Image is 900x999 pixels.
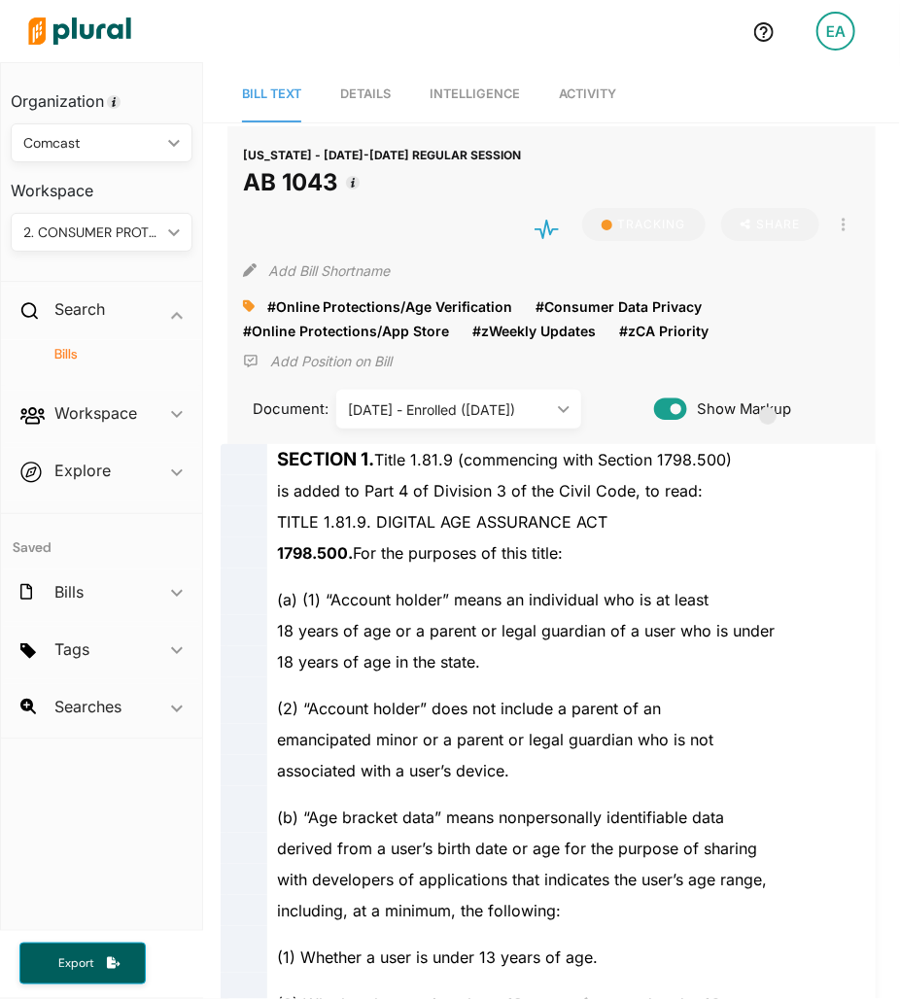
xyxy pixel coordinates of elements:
[277,947,598,967] span: (1) Whether a user is under 13 years of age.
[619,323,709,339] span: #zCA Priority
[277,448,374,470] strong: SECTION 1.
[277,901,561,920] span: including, at a minimum, the following:
[242,67,301,122] a: Bill Text
[277,543,563,563] span: For the purposes of this title:
[801,4,871,58] a: EA
[559,67,616,122] a: Activity
[816,12,855,51] div: EA
[430,86,520,101] span: Intelligence
[277,481,703,500] span: is added to Part 4 of Division 3 of the Civil Code, to read:
[243,347,392,376] div: Add Position Statement
[243,398,312,420] span: Document:
[19,943,146,984] button: Export
[54,638,89,660] h2: Tags
[23,133,160,154] div: Comcast
[582,208,706,241] button: Tracking
[277,761,509,780] span: associated with a user’s device.
[243,292,255,321] div: Add tags
[340,86,391,101] span: Details
[344,174,362,191] div: Tooltip anchor
[54,460,111,481] h2: Explore
[30,345,183,363] a: Bills
[243,148,521,162] span: [US_STATE] - [DATE]-[DATE] REGULAR SESSION
[277,870,767,889] span: with developers of applications that indicates the user’s age range,
[430,67,520,122] a: Intelligence
[277,652,480,672] span: 18 years of age in the state.
[277,808,724,827] span: (b) “Age bracket data” means nonpersonally identifiable data
[54,581,84,603] h2: Bills
[277,621,775,640] span: 18 years of age or a parent or legal guardian of a user who is under
[242,86,301,101] span: Bill Text
[23,223,160,243] div: 2. CONSUMER PROTECTION
[340,67,391,122] a: Details
[11,73,192,116] h3: Organization
[54,402,137,424] h2: Workspace
[268,255,390,286] button: Add Bill Shortname
[472,323,596,339] span: #zWeekly Updates
[105,93,122,111] div: Tooltip anchor
[267,296,513,317] a: #Online Protections/Age Verification
[11,162,192,205] h3: Workspace
[537,298,703,315] span: #Consumer Data Privacy
[243,323,449,339] span: #Online Protections/App Store
[559,86,616,101] span: Activity
[687,398,791,420] span: Show Markup
[277,730,713,749] span: emancipated minor or a parent or legal guardian who is not
[619,321,709,341] a: #zCA Priority
[759,407,777,425] div: Tooltip anchor
[54,298,105,320] h2: Search
[277,699,661,718] span: (2) “Account holder” does not include a parent of an
[713,208,828,241] button: Share
[277,512,607,532] span: TITLE 1.81.9. DIGITAL AGE ASSURANCE ACT
[721,208,820,241] button: Share
[834,933,881,980] iframe: Intercom live chat
[267,298,513,315] span: #Online Protections/Age Verification
[243,321,449,341] a: #Online Protections/App Store
[270,352,392,371] p: Add Position on Bill
[472,321,596,341] a: #zWeekly Updates
[277,450,732,469] span: Title 1.81.9 (commencing with Section 1798.500)
[277,543,353,563] strong: 1798.500.
[45,955,107,972] span: Export
[348,399,550,420] div: [DATE] - Enrolled ([DATE])
[537,296,703,317] a: #Consumer Data Privacy
[277,590,709,609] span: (a) (1) “Account holder” means an individual who is at least
[277,839,757,858] span: derived from a user’s birth date or age for the purpose of sharing
[54,696,121,717] h2: Searches
[1,514,202,562] h4: Saved
[243,165,521,200] h1: AB 1043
